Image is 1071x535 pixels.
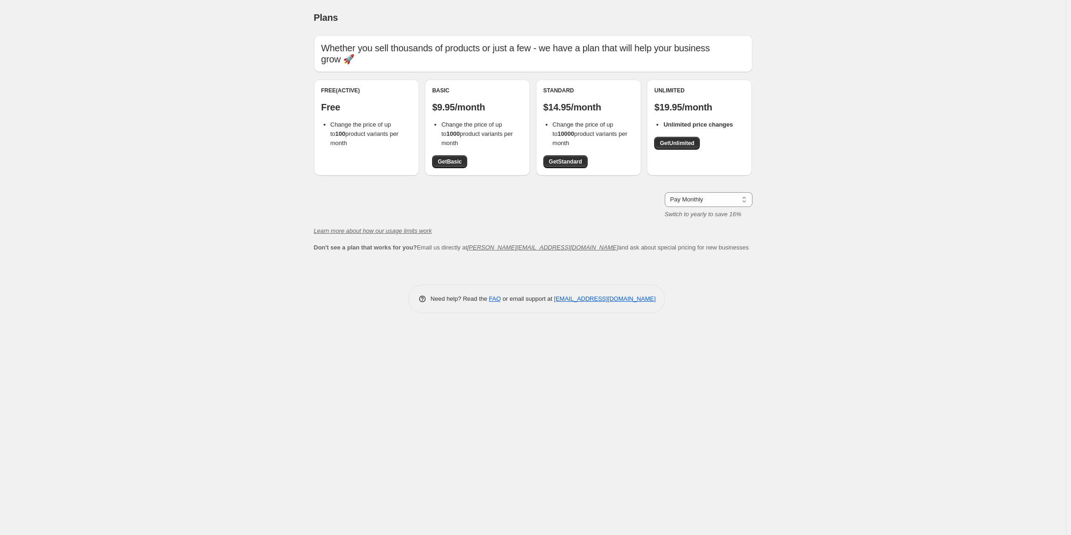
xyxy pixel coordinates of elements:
[314,244,417,251] b: Don't see a plan that works for you?
[314,12,338,23] span: Plans
[314,244,749,251] span: Email us directly at and ask about special pricing for new businesses
[321,102,412,113] p: Free
[431,295,489,302] span: Need help? Read the
[432,102,523,113] p: $9.95/month
[654,102,745,113] p: $19.95/month
[543,102,634,113] p: $14.95/month
[558,130,574,137] b: 10000
[654,137,700,150] a: GetUnlimited
[553,121,627,146] span: Change the price of up to product variants per month
[335,130,345,137] b: 100
[321,87,412,94] div: Free (Active)
[467,244,618,251] a: [PERSON_NAME][EMAIL_ADDRESS][DOMAIN_NAME]
[432,87,523,94] div: Basic
[543,155,588,168] a: GetStandard
[432,155,467,168] a: GetBasic
[501,295,554,302] span: or email support at
[314,227,432,234] a: Learn more about how our usage limits work
[660,140,694,147] span: Get Unlimited
[489,295,501,302] a: FAQ
[543,87,634,94] div: Standard
[663,121,733,128] b: Unlimited price changes
[446,130,460,137] b: 1000
[549,158,582,165] span: Get Standard
[331,121,398,146] span: Change the price of up to product variants per month
[654,87,745,94] div: Unlimited
[321,43,745,65] p: Whether you sell thousands of products or just a few - we have a plan that will help your busines...
[438,158,462,165] span: Get Basic
[554,295,656,302] a: [EMAIL_ADDRESS][DOMAIN_NAME]
[441,121,513,146] span: Change the price of up to product variants per month
[665,211,741,218] i: Switch to yearly to save 16%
